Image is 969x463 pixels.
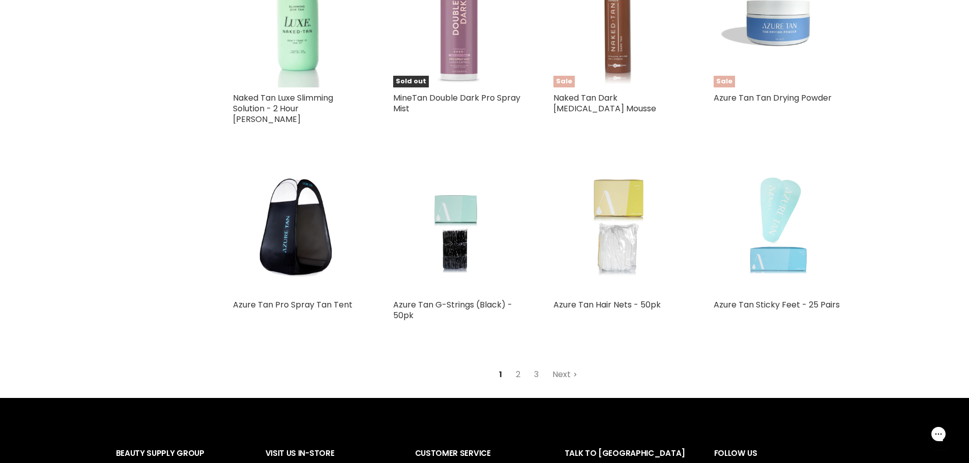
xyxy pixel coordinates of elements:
img: Azure Tan Sticky Feet - 25 Pairs [738,165,818,294]
a: Azure Tan G-Strings (Black) - 50pk [393,165,523,294]
a: Next [547,365,583,384]
span: 1 [493,365,508,384]
span: Sale [714,76,735,87]
a: Azure Tan G-Strings (Black) - 50pk [393,299,512,321]
span: Sold out [393,76,429,87]
img: Azure Tan G-Strings (Black) - 50pk [417,165,498,294]
span: Sale [553,76,575,87]
a: Azure Tan Sticky Feet - 25 Pairs [714,165,843,294]
a: Azure Tan Hair Nets - 50pk [553,299,661,311]
a: Azure Tan Sticky Feet - 25 Pairs [714,299,840,311]
a: Naked Tan Dark [MEDICAL_DATA] Mousse [553,92,656,114]
a: 2 [510,365,526,384]
img: Azure Tan Hair Nets - 50pk [582,165,654,294]
a: Azure Tan Hair Nets - 50pk [553,165,683,294]
a: 3 [528,365,544,384]
a: MineTan Double Dark Pro Spray Mist [393,92,520,114]
iframe: Gorgias live chat messenger [918,415,959,453]
img: Azure Tan Pro Spray Tan Tent [233,165,363,294]
a: Naked Tan Luxe Slimming Solution - 2 Hour [PERSON_NAME] [233,92,333,125]
a: Azure Tan Pro Spray Tan Tent [233,299,353,311]
a: Azure Tan Tan Drying Powder [714,92,832,104]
